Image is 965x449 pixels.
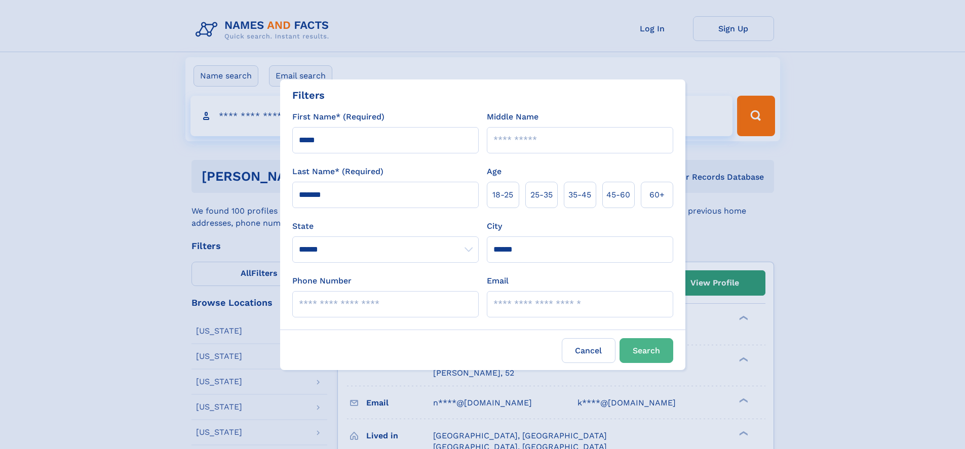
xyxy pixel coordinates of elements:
span: 25‑35 [530,189,553,201]
label: City [487,220,502,232]
label: Last Name* (Required) [292,166,383,178]
label: Middle Name [487,111,538,123]
span: 35‑45 [568,189,591,201]
div: Filters [292,88,325,103]
span: 18‑25 [492,189,513,201]
label: Phone Number [292,275,352,287]
span: 60+ [649,189,665,201]
label: Cancel [562,338,615,363]
label: Age [487,166,501,178]
label: State [292,220,479,232]
label: Email [487,275,509,287]
span: 45‑60 [606,189,630,201]
label: First Name* (Required) [292,111,384,123]
button: Search [620,338,673,363]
